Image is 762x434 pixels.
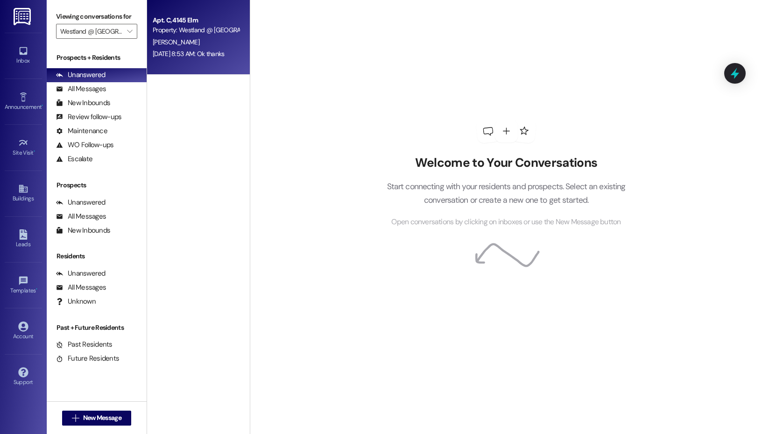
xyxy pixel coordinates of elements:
span: • [42,102,43,109]
div: Prospects [47,180,147,190]
i:  [127,28,132,35]
input: All communities [60,24,122,39]
div: New Inbounds [56,226,110,235]
div: Maintenance [56,126,107,136]
i:  [72,414,79,422]
div: Past + Future Residents [47,323,147,333]
a: Buildings [5,181,42,206]
p: Start connecting with your residents and prospects. Select an existing conversation or create a n... [373,180,640,206]
span: Open conversations by clicking on inboxes or use the New Message button [391,216,621,228]
a: Inbox [5,43,42,68]
a: Leads [5,227,42,252]
div: Prospects + Residents [47,53,147,63]
button: New Message [62,411,131,426]
div: [DATE] 8:53 AM: Ok thanks [153,50,225,58]
div: All Messages [56,283,106,292]
div: Unanswered [56,198,106,207]
div: Property: Westland @ [GEOGRAPHIC_DATA] (3389) [153,25,239,35]
div: All Messages [56,212,106,221]
span: • [36,286,37,292]
span: [PERSON_NAME] [153,38,199,46]
a: Support [5,364,42,390]
div: Future Residents [56,354,119,363]
div: Past Residents [56,340,113,349]
a: Account [5,319,42,344]
div: New Inbounds [56,98,110,108]
a: Templates • [5,273,42,298]
label: Viewing conversations for [56,9,137,24]
h2: Welcome to Your Conversations [373,156,640,171]
div: Escalate [56,154,92,164]
span: • [34,148,35,155]
div: Unanswered [56,70,106,80]
span: New Message [83,413,121,423]
div: Residents [47,251,147,261]
div: WO Follow-ups [56,140,113,150]
div: Apt. C, 4145 Elm [153,15,239,25]
div: All Messages [56,84,106,94]
div: Review follow-ups [56,112,121,122]
img: ResiDesk Logo [14,8,33,25]
div: Unknown [56,297,96,306]
div: Unanswered [56,269,106,278]
a: Site Visit • [5,135,42,160]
